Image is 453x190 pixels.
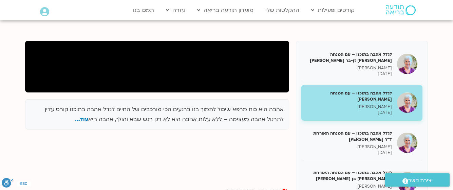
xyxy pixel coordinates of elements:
[308,4,358,17] a: קורסים ופעילות
[397,92,417,113] img: לגדל אהבה בתוכנו – עם המנחה האורח ענבר בר קמה
[306,144,392,150] p: [PERSON_NAME]
[163,4,189,17] a: עזרה
[31,105,284,124] p: אהבה היא כוח מרפא שיכול לתמוך בנו ברגעים הכי מורכבים של החיים לגדל אהבה בתוכנו קורס עדין לתרגול א...
[194,4,257,17] a: מועדון תודעה בריאה
[397,54,417,74] img: לגדל אהבה בתוכנו – עם המנחה האורחת צילה זן-בר צור
[397,133,417,153] img: לגדל אהבה בתוכנו – עם המנחה האורחת ד"ר נועה אלבלדה
[306,71,392,77] p: [DATE]
[306,150,392,156] p: [DATE]
[75,116,88,123] span: עוד...
[130,4,157,17] a: תמכו בנו
[306,110,392,116] p: [DATE]
[385,173,450,187] a: יצירת קשר
[306,65,392,71] p: [PERSON_NAME]
[306,170,392,182] h5: לגדל אהבה בתוכנו – עם המנחה האורחת [PERSON_NAME] בן [PERSON_NAME]
[306,130,392,142] h5: לגדל אהבה בתוכנו – עם המנחה האורחת ד"ר [PERSON_NAME]
[306,90,392,102] h5: לגדל אהבה בתוכנו – עם המנחה [PERSON_NAME]
[386,5,416,15] img: תודעה בריאה
[306,184,392,189] p: [PERSON_NAME]
[306,104,392,110] p: [PERSON_NAME]
[306,51,392,64] h5: לגדל אהבה בתוכנו – עם המנחה [PERSON_NAME] זן-בר [PERSON_NAME]
[408,176,433,185] span: יצירת קשר
[262,4,303,17] a: ההקלטות שלי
